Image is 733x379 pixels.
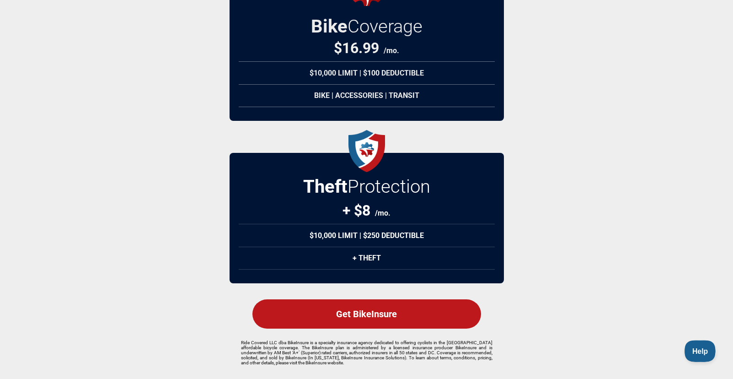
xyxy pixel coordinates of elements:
div: $10,000 Limit | $100 Deductible [239,61,495,85]
div: Get BikeInsure [252,299,481,329]
div: + Theft [239,247,495,270]
h2: Protection [303,176,430,197]
strong: Theft [303,176,348,197]
h2: Bike [311,16,423,37]
div: Bike | Accessories | Transit [239,84,495,107]
p: Ride Covered LLC dba BikeInsure is a specialty insurance agency dedicated to offering cyclists in... [241,340,492,365]
span: /mo. [375,209,391,217]
span: Coverage [348,16,423,37]
iframe: Toggle Customer Support [685,340,717,362]
div: $16.99 [334,39,399,57]
div: $10,000 Limit | $250 Deductible [239,224,495,247]
div: + $8 [342,202,391,219]
span: /mo. [384,46,399,55]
